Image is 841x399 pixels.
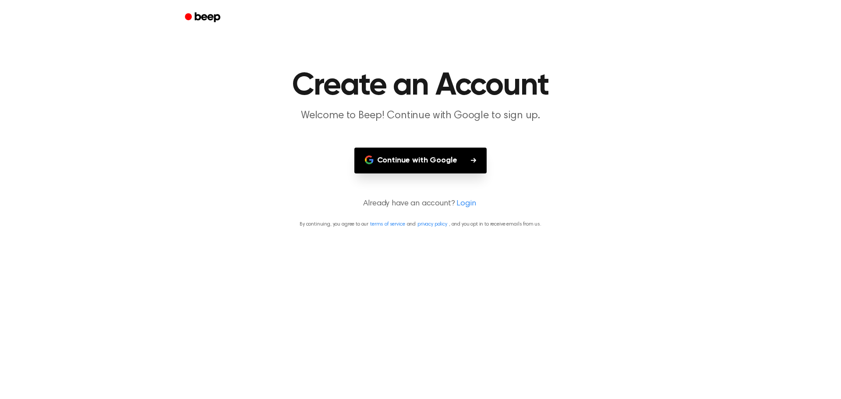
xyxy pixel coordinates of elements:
[456,198,476,210] a: Login
[11,198,830,210] p: Already have an account?
[252,109,589,123] p: Welcome to Beep! Continue with Google to sign up.
[417,222,447,227] a: privacy policy
[370,222,405,227] a: terms of service
[179,9,228,26] a: Beep
[11,220,830,228] p: By continuing, you agree to our and , and you opt in to receive emails from us.
[196,70,645,102] h1: Create an Account
[354,148,487,173] button: Continue with Google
